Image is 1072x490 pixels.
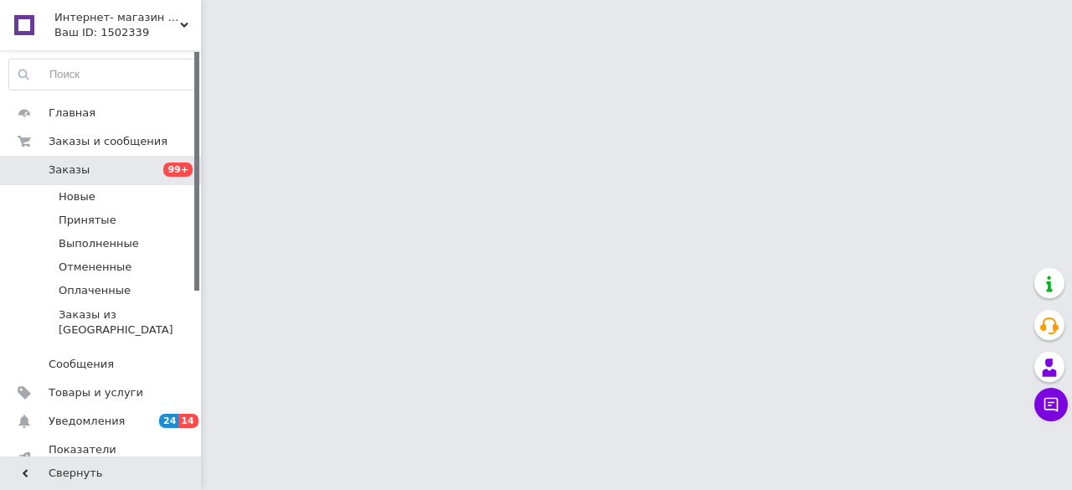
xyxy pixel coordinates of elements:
[163,162,193,177] span: 99+
[59,213,116,228] span: Принятые
[59,283,131,298] span: Оплаченные
[54,10,180,25] span: Интернет- магазин "Beauty"
[49,106,95,121] span: Главная
[49,134,167,149] span: Заказы и сообщения
[178,414,198,428] span: 14
[49,385,143,400] span: Товары и услуги
[49,357,114,372] span: Сообщения
[54,25,201,40] div: Ваш ID: 1502339
[59,189,95,204] span: Новые
[1034,388,1068,421] button: Чат с покупателем
[49,162,90,178] span: Заказы
[59,260,131,275] span: Отмененные
[59,307,196,338] span: Заказы из [GEOGRAPHIC_DATA]
[49,414,125,429] span: Уведомления
[9,59,197,90] input: Поиск
[49,442,155,472] span: Показатели работы компании
[59,236,139,251] span: Выполненные
[159,414,178,428] span: 24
